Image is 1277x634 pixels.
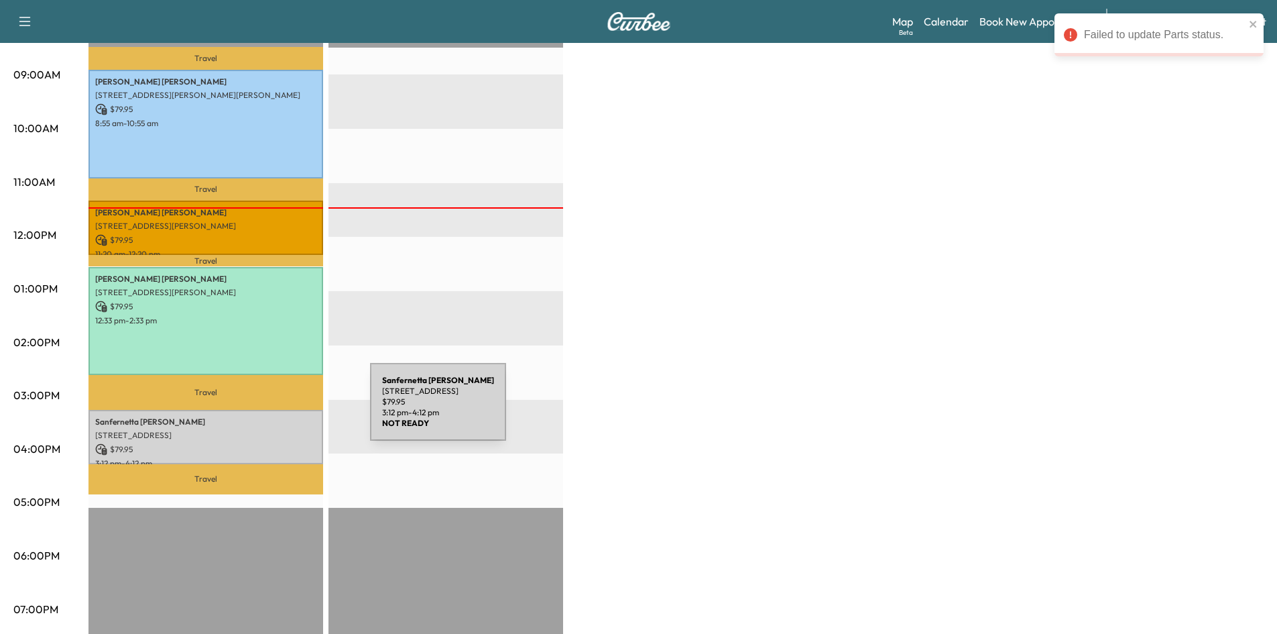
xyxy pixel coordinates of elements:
[88,375,323,410] p: Travel
[95,76,316,87] p: [PERSON_NAME] [PERSON_NAME]
[13,601,58,617] p: 07:00PM
[924,13,969,30] a: Calendar
[95,315,316,326] p: 12:33 pm - 2:33 pm
[95,443,316,456] p: $ 79.95
[13,174,55,190] p: 11:00AM
[95,430,316,441] p: [STREET_ADDRESS]
[95,234,316,246] p: $ 79.95
[979,13,1093,30] a: Book New Appointment
[95,221,316,231] p: [STREET_ADDRESS][PERSON_NAME]
[13,280,58,297] p: 01:00PM
[88,255,323,266] p: Travel
[95,301,316,313] p: $ 79.95
[1084,27,1245,43] div: Failed to update Parts status.
[13,494,60,510] p: 05:00PM
[607,12,671,31] img: Curbee Logo
[95,207,316,218] p: [PERSON_NAME] [PERSON_NAME]
[13,227,56,243] p: 12:00PM
[899,28,913,38] div: Beta
[13,547,60,564] p: 06:00PM
[892,13,913,30] a: MapBeta
[95,274,316,284] p: [PERSON_NAME] [PERSON_NAME]
[13,441,60,457] p: 04:00PM
[95,287,316,298] p: [STREET_ADDRESS][PERSON_NAME]
[95,90,316,101] p: [STREET_ADDRESS][PERSON_NAME][PERSON_NAME]
[13,120,58,136] p: 10:00AM
[88,178,323,201] p: Travel
[95,249,316,260] p: 11:20 am - 12:20 pm
[95,417,316,427] p: Sanfernetta [PERSON_NAME]
[95,458,316,469] p: 3:12 pm - 4:12 pm
[13,66,60,83] p: 09:00AM
[1249,19,1258,30] button: close
[88,47,323,70] p: Travel
[95,103,316,115] p: $ 79.95
[13,387,60,403] p: 03:00PM
[95,118,316,129] p: 8:55 am - 10:55 am
[13,334,60,350] p: 02:00PM
[88,464,323,494] p: Travel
